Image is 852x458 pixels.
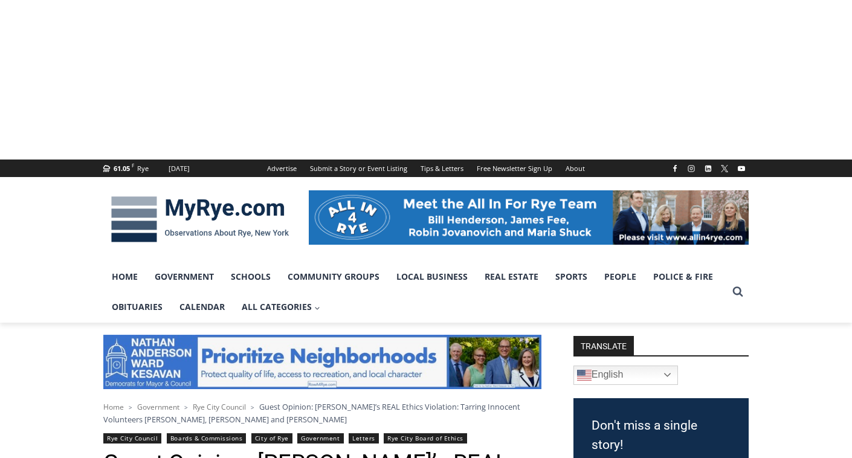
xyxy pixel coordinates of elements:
a: Government [137,402,179,412]
a: Police & Fire [645,262,721,292]
a: English [573,366,678,385]
span: 61.05 [114,164,130,173]
a: Government [146,262,222,292]
a: Sports [547,262,596,292]
a: Schools [222,262,279,292]
a: People [596,262,645,292]
img: All in for Rye [309,190,749,245]
a: Linkedin [701,161,715,176]
a: Rye City Council [103,433,161,443]
a: Home [103,262,146,292]
h3: Don't miss a single story! [592,416,731,454]
img: en [577,368,592,382]
a: Real Estate [476,262,547,292]
div: [DATE] [169,163,190,174]
a: Community Groups [279,262,388,292]
span: F [132,162,134,169]
a: City of Rye [251,433,292,443]
div: Rye [137,163,149,174]
button: View Search Form [727,281,749,303]
a: Calendar [171,292,233,322]
a: Tips & Letters [414,160,470,177]
img: MyRye.com [103,188,297,251]
a: Rye City Council [193,402,246,412]
a: Submit a Story or Event Listing [303,160,414,177]
a: Boards & Commissions [167,433,247,443]
a: About [559,160,592,177]
a: YouTube [734,161,749,176]
a: All Categories [233,292,329,322]
a: Advertise [260,160,303,177]
a: Free Newsletter Sign Up [470,160,559,177]
span: > [129,403,132,411]
a: Instagram [684,161,699,176]
a: Local Business [388,262,476,292]
a: Facebook [668,161,682,176]
a: X [717,161,732,176]
span: All Categories [242,300,320,314]
a: Government [297,433,343,443]
span: Guest Opinion: [PERSON_NAME]’s REAL Ethics Violation: Tarring Innocent Volunteers [PERSON_NAME], ... [103,401,520,424]
a: Obituaries [103,292,171,322]
nav: Breadcrumbs [103,401,541,425]
nav: Secondary Navigation [260,160,592,177]
span: > [251,403,254,411]
a: Letters [349,433,379,443]
a: Rye City Board of Ethics [384,433,467,443]
nav: Primary Navigation [103,262,727,323]
span: > [184,403,188,411]
strong: TRANSLATE [573,336,634,355]
a: Home [103,402,124,412]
